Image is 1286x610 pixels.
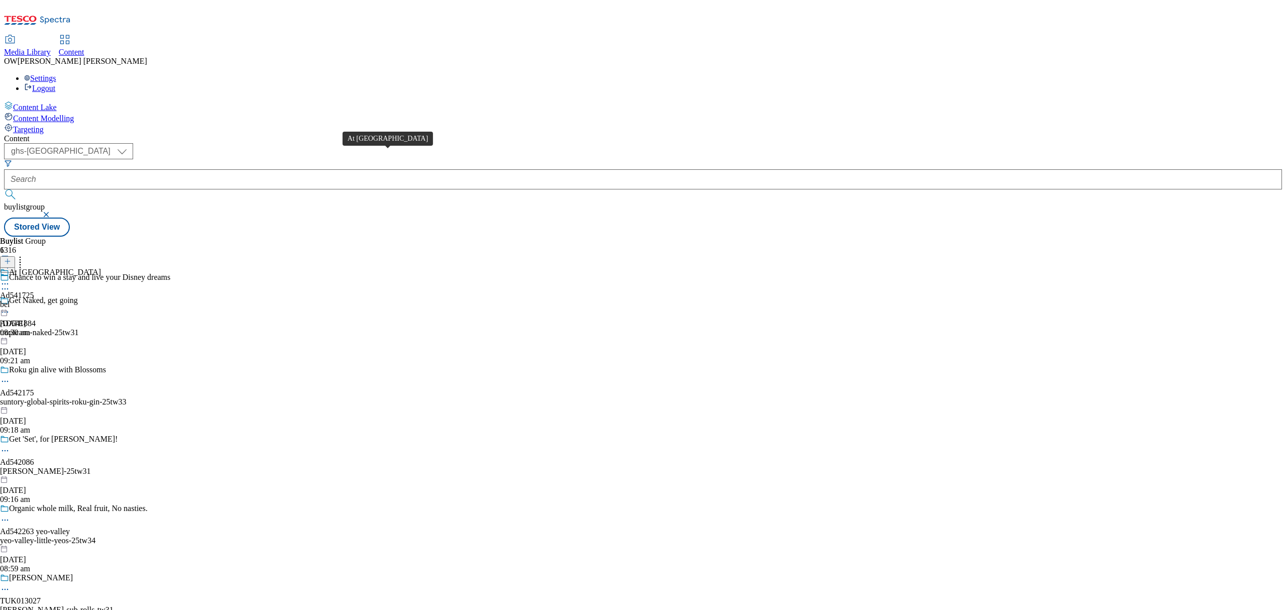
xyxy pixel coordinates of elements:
[24,84,55,92] a: Logout
[4,134,1282,143] div: Content
[9,268,101,277] div: At [GEOGRAPHIC_DATA]
[13,125,44,134] span: Targeting
[4,36,51,57] a: Media Library
[9,365,106,374] div: Roku gin alive with Blossoms
[4,123,1282,134] a: Targeting
[4,57,18,65] span: OW
[59,48,84,56] span: Content
[9,573,73,582] div: [PERSON_NAME]
[13,103,57,112] span: Content Lake
[9,504,148,513] div: Organic whole milk, Real fruit, No nasties.
[4,101,1282,112] a: Content Lake
[13,114,74,123] span: Content Modelling
[4,112,1282,123] a: Content Modelling
[4,202,45,211] span: buylistgroup
[4,218,70,237] button: Stored View
[59,36,84,57] a: Content
[4,48,51,56] span: Media Library
[4,169,1282,189] input: Search
[9,435,118,444] div: Get 'Set', for [PERSON_NAME]!
[4,159,12,167] svg: Search Filters
[24,74,56,82] a: Settings
[18,57,147,65] span: [PERSON_NAME] [PERSON_NAME]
